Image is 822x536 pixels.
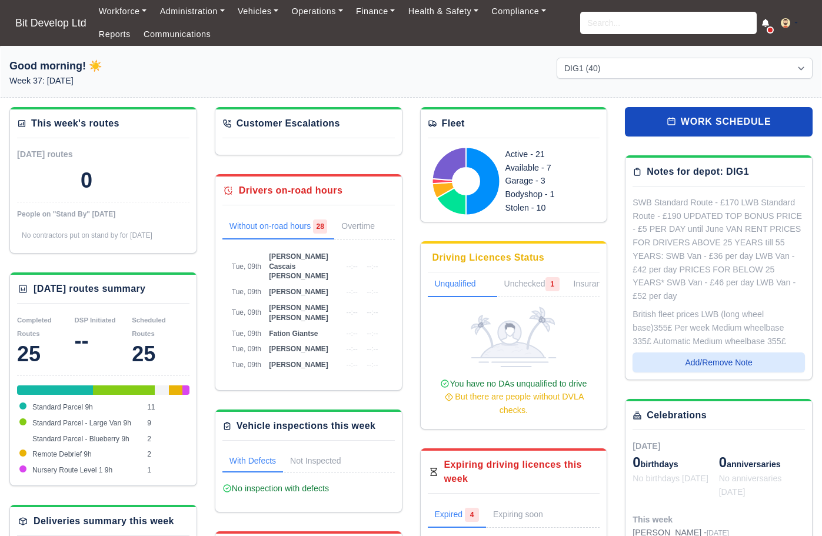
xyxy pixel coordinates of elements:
[269,288,328,296] span: [PERSON_NAME]
[269,304,328,322] span: [PERSON_NAME] [PERSON_NAME]
[17,317,52,337] small: Completed Routes
[9,11,92,35] span: Bit Develop Ltd
[132,317,166,337] small: Scheduled Routes
[182,385,189,395] div: Nursery Route Level 1 9h
[633,474,708,483] span: No birthdays [DATE]
[144,415,189,431] td: 9
[222,450,283,472] a: With Defects
[144,462,189,478] td: 1
[283,450,348,472] a: Not Inspected
[633,441,660,451] span: [DATE]
[269,329,318,338] span: Fation Giantse
[442,116,465,131] div: Fleet
[633,454,640,470] span: 0
[428,503,486,528] a: Expired
[239,184,342,198] div: Drivers on-road hours
[17,209,189,219] div: People on "Stand By" [DATE]
[625,107,813,137] a: work schedule
[232,262,261,271] span: Tue, 09th
[428,272,497,297] a: Unqualified
[34,282,145,296] div: [DATE] routes summary
[367,345,378,353] span: --:--
[17,342,75,366] div: 25
[346,361,357,369] span: --:--
[763,480,822,536] iframe: Chat Widget
[222,484,329,493] span: No inspection with defects
[144,447,189,462] td: 2
[505,148,591,161] div: Active - 21
[269,361,328,369] span: [PERSON_NAME]
[719,453,805,472] div: anniversaries
[633,308,805,348] div: British fleet prices LWB (long wheel base)355£ Per week Medium wheelbase 335£ Automatic Medium wh...
[269,345,328,353] span: [PERSON_NAME]
[132,342,189,366] div: 25
[505,188,591,201] div: Bodyshop - 1
[567,272,631,297] a: Insurance
[647,165,749,179] div: Notes for depot: DIG1
[232,361,261,369] span: Tue, 09th
[545,277,560,291] span: 1
[367,262,378,271] span: --:--
[93,385,155,395] div: Standard Parcel - Large Van 9h
[31,116,119,131] div: This week's routes
[486,503,567,528] a: Expiring soon
[32,403,93,411] span: Standard Parcel 9h
[9,58,265,74] h1: Good morning! ☀️
[34,514,174,528] div: Deliveries summary this week
[137,23,218,46] a: Communications
[719,474,782,497] span: No anniversaries [DATE]
[232,345,261,353] span: Tue, 09th
[346,308,357,317] span: --:--
[633,352,805,372] button: Add/Remove Note
[432,251,545,265] div: Driving Licences Status
[9,12,92,35] a: Bit Develop Ltd
[144,431,189,447] td: 2
[719,454,727,470] span: 0
[75,329,132,352] div: --
[237,116,340,131] div: Customer Escalations
[367,329,378,338] span: --:--
[232,308,261,317] span: Tue, 09th
[237,419,376,433] div: Vehicle inspections this week
[92,23,137,46] a: Reports
[32,450,92,458] span: Remote Debrief 9h
[81,169,92,192] div: 0
[505,201,591,215] div: Stolen - 10
[633,453,718,472] div: birthdays
[432,390,595,417] div: But there are people without DVLA checks.
[22,231,152,239] span: No contractors put on stand by for [DATE]
[367,288,378,296] span: --:--
[9,74,265,88] p: Week 37: [DATE]
[367,308,378,317] span: --:--
[432,377,595,417] div: You have no DAs unqualified to drive
[313,219,327,234] span: 28
[580,12,757,34] input: Search...
[633,515,673,524] span: This week
[346,345,357,353] span: --:--
[505,174,591,188] div: Garage - 3
[465,508,479,522] span: 4
[232,288,261,296] span: Tue, 09th
[17,385,93,395] div: Standard Parcel 9h
[346,329,357,338] span: --:--
[169,385,182,395] div: Remote Debrief 9h
[346,262,357,271] span: --:--
[647,408,707,422] div: Celebrations
[144,399,189,415] td: 11
[222,215,335,239] a: Without on-road hours
[269,252,328,281] span: [PERSON_NAME] Cascais [PERSON_NAME]
[505,161,591,175] div: Available - 7
[75,317,116,324] small: DSP Initiated
[232,329,261,338] span: Tue, 09th
[444,458,600,486] div: Expiring driving licences this week
[633,196,805,303] div: SWB Standard Route - £170 LWB Standard Route - £190 UPDATED TOP BONUS PRICE - £5 PER DAY until Ju...
[497,272,567,297] a: Unchecked
[32,466,112,474] span: Nursery Route Level 1 9h
[367,361,378,369] span: --:--
[155,385,168,395] div: Standard Parcel - Blueberry 9h
[32,435,129,443] span: Standard Parcel - Blueberry 9h
[346,288,357,296] span: --:--
[334,215,398,239] a: Overtime
[32,419,131,427] span: Standard Parcel - Large Van 9h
